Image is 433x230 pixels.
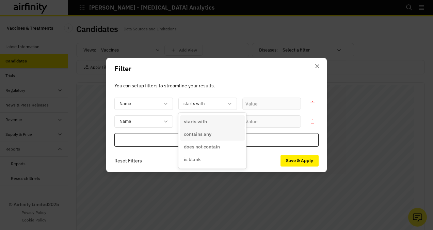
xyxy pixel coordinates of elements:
[106,58,327,79] header: Filter
[184,143,220,150] p: does not contain
[184,131,211,138] p: contains any
[114,82,319,89] p: You can setup filters to streamline your results.
[114,133,319,147] div: Add Filter
[114,155,142,166] button: Reset Filters
[242,115,301,128] input: Value
[312,61,323,72] button: Close
[184,156,201,163] p: is blank
[280,155,319,167] button: Save & Apply
[242,98,301,110] input: Value
[184,118,207,125] p: starts with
